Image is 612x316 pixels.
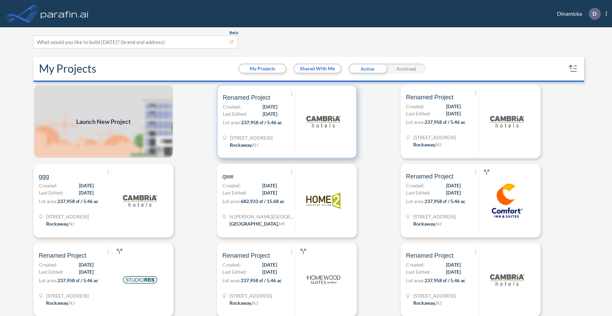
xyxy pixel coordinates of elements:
button: Shared With Me [294,64,340,73]
a: Launch New Project [33,85,173,158]
span: NJ [252,142,258,148]
span: [DATE] [446,182,461,189]
span: Renamed Project [406,172,454,181]
span: Last Edited: [406,110,431,117]
div: Rockaway, NJ [46,220,74,227]
span: Lot area: [223,119,241,125]
span: Renamed Project [223,94,270,102]
img: logo [490,104,524,139]
span: Rockaway , [46,300,69,306]
img: logo [39,7,90,20]
img: logo [123,184,157,218]
span: Created: [222,261,241,268]
span: Lot area: [39,198,57,204]
span: [DATE] [79,189,94,196]
span: 321 Mt Hope Ave [46,213,89,220]
div: Rockaway, NJ [46,299,74,306]
span: 321 Mt Hope Ave [229,292,272,299]
img: logo [306,184,340,218]
img: logo [306,263,340,297]
span: [DATE] [446,189,461,196]
span: Renamed Project [406,93,454,101]
span: Lot area: [406,119,425,125]
img: logo [123,263,157,297]
img: add [33,85,173,158]
span: Renamed Project [39,252,86,260]
span: [DATE] [262,182,277,189]
span: Created: [39,182,57,189]
span: [DATE] [262,189,277,196]
div: Rockaway, NJ [413,141,442,148]
span: 237,958 sf / 5.46 ac [425,119,465,125]
span: Lot area: [222,277,241,283]
span: 321 Mt Hope Ave [413,213,456,220]
span: 237,958 sf / 5.46 ac [425,198,465,204]
span: Rockaway , [413,300,436,306]
img: logo [490,184,524,218]
span: Lot area: [39,277,57,283]
span: Renamed Project [406,252,454,260]
span: Created: [39,261,57,268]
span: NJ [436,221,442,227]
span: [DATE] [446,103,461,110]
span: Last Edited: [406,189,431,196]
span: Last Edited: [222,189,247,196]
span: 237,958 sf / 5.46 ac [57,277,98,283]
div: Grand Rapids, MI [229,220,284,227]
span: [DATE] [79,268,94,275]
span: 321 Mt Hope Ave [230,134,273,141]
span: ggg [39,172,49,181]
span: [DATE] [446,268,461,275]
span: Created: [222,182,241,189]
span: 321 Mt Hope Ave [46,292,89,299]
span: Last Edited: [39,189,64,196]
span: [DATE] [262,261,277,268]
span: [DATE] [263,103,277,110]
span: Created: [406,182,425,189]
span: 237,958 sf / 5.46 ac [241,277,282,283]
span: NJ [69,300,74,306]
span: MI [279,221,284,227]
span: Lot area: [406,198,425,204]
h2: My Projects [39,62,96,75]
span: [DATE] [79,182,94,189]
div: Rockaway, NJ [413,299,442,306]
div: Rockaway, NJ [230,141,258,148]
span: Launch New Project [76,117,131,126]
p: D [593,11,597,17]
span: Rockaway , [46,221,69,227]
span: Lot area: [222,198,241,204]
span: Created: [406,261,425,268]
span: Rockaway , [229,300,252,306]
span: Rockaway , [413,221,436,227]
span: NJ [69,221,74,227]
span: 321 Mt Hope Ave [413,134,456,141]
span: [DATE] [446,110,461,117]
span: Rockaway , [230,142,252,148]
span: Last Edited: [222,268,247,275]
span: Last Edited: [406,268,431,275]
button: My Projects [239,64,286,73]
img: logo [306,104,340,139]
span: 237,958 sf / 5.46 ac [241,119,282,125]
span: [DATE] [262,268,277,275]
span: [DATE] [263,110,277,117]
span: 321 Mt Hope Ave [413,292,456,299]
span: Rockaway , [413,142,436,147]
div: Dinamicka [547,8,607,20]
span: NJ [436,300,442,306]
span: Renamed Project [222,252,270,260]
div: Active [348,63,387,74]
button: sort [568,63,579,74]
span: 682,933 sf / 15.68 ac [241,198,284,204]
div: Rockaway, NJ [413,220,442,227]
span: NJ [436,142,442,147]
img: logo [490,263,524,297]
span: Last Edited: [39,268,64,275]
span: Created: [223,103,241,110]
span: [DATE] [446,261,461,268]
span: [DATE] [79,261,94,268]
span: NJ [252,300,258,306]
span: [GEOGRAPHIC_DATA] , [229,221,279,227]
span: 237,958 sf / 5.46 ac [425,277,465,283]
